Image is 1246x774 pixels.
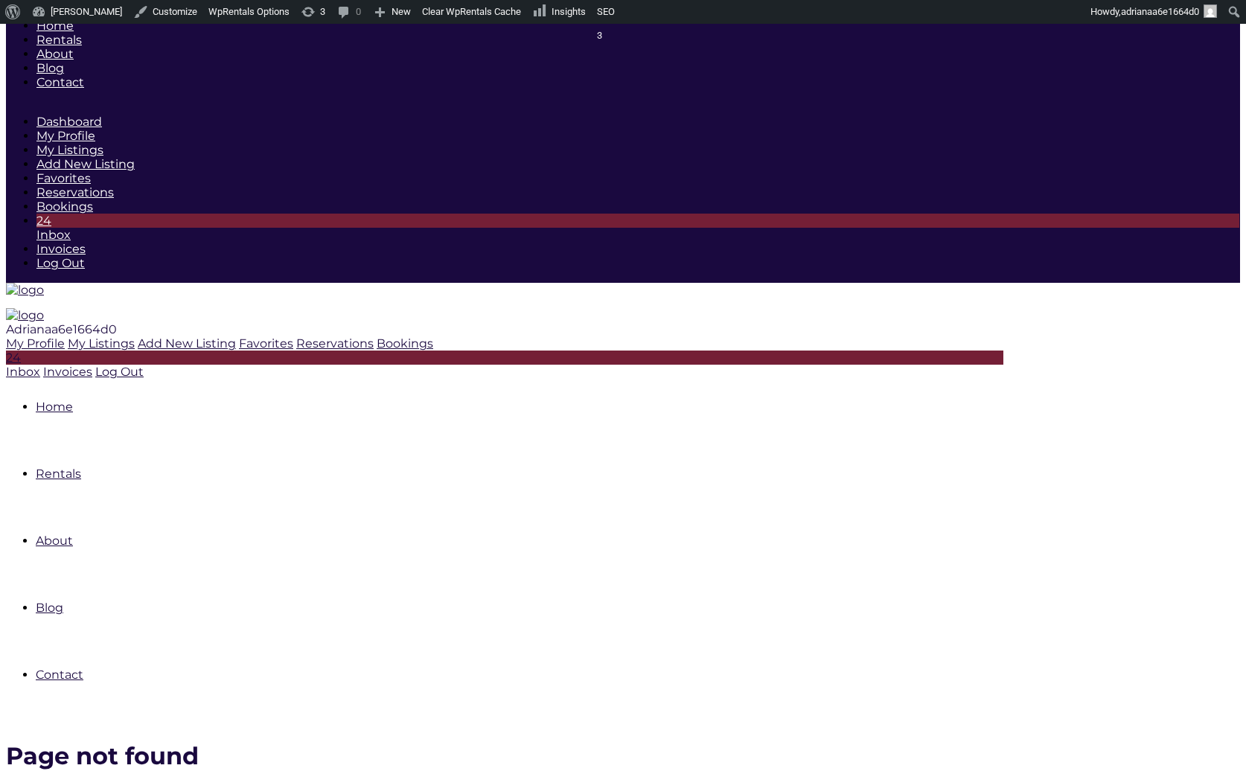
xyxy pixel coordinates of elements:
[6,351,1003,365] div: 24
[296,336,374,351] a: Reservations
[36,33,82,47] a: Rentals
[36,467,81,481] a: Rentals
[597,24,615,48] div: 3
[36,534,73,548] a: About
[95,365,144,379] a: Log Out
[6,283,44,297] img: logo
[36,199,93,214] a: Bookings
[36,185,114,199] a: Reservations
[36,214,1239,228] div: 24
[6,351,1003,379] a: 24 Inbox
[36,214,1239,242] a: 24Inbox
[36,75,84,89] a: Contact
[6,308,44,322] img: logo
[36,601,63,615] a: Blog
[36,242,86,256] a: Invoices
[36,47,74,61] a: About
[36,400,73,414] a: Home
[36,157,135,171] a: Add New Listing
[36,668,83,682] a: Contact
[36,171,91,185] a: Favorites
[377,336,433,351] a: Bookings
[138,336,236,351] a: Add New Listing
[6,322,117,336] span: Adrianaa6e1664d0
[239,336,293,351] a: Favorites
[36,61,64,75] a: Blog
[1121,6,1199,17] span: adrianaa6e1664d0
[36,256,85,270] a: Log Out
[43,365,92,379] a: Invoices
[6,741,981,770] h1: Page not found
[68,336,135,351] a: My Listings
[36,19,74,33] a: Home
[6,336,65,351] a: My Profile
[36,129,95,143] a: My Profile
[36,115,102,129] a: Dashboard
[36,143,103,157] a: My Listings
[597,6,615,17] span: SEO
